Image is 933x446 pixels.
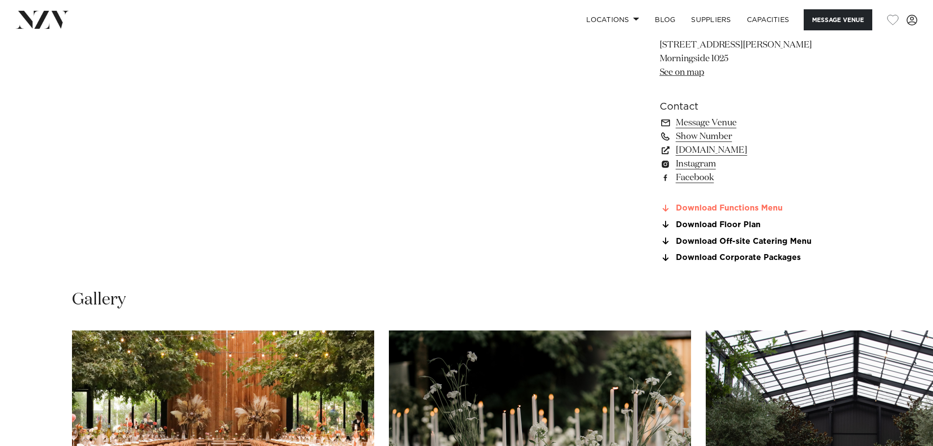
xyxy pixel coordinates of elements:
[660,143,819,157] a: [DOMAIN_NAME]
[660,157,819,171] a: Instagram
[660,237,819,246] a: Download Off-site Catering Menu
[660,220,819,229] a: Download Floor Plan
[72,289,126,311] h2: Gallery
[660,116,819,130] a: Message Venue
[660,99,819,114] h6: Contact
[660,204,819,213] a: Download Functions Menu
[16,11,69,28] img: nzv-logo.png
[578,9,647,30] a: Locations
[739,9,797,30] a: Capacities
[647,9,683,30] a: BLOG
[683,9,739,30] a: SUPPLIERS
[804,9,872,30] button: Message Venue
[660,130,819,143] a: Show Number
[660,171,819,185] a: Facebook
[660,68,704,77] a: See on map
[660,25,819,80] p: Glasshouse [STREET_ADDRESS][PERSON_NAME] Morningside 1025
[660,254,819,262] a: Download Corporate Packages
